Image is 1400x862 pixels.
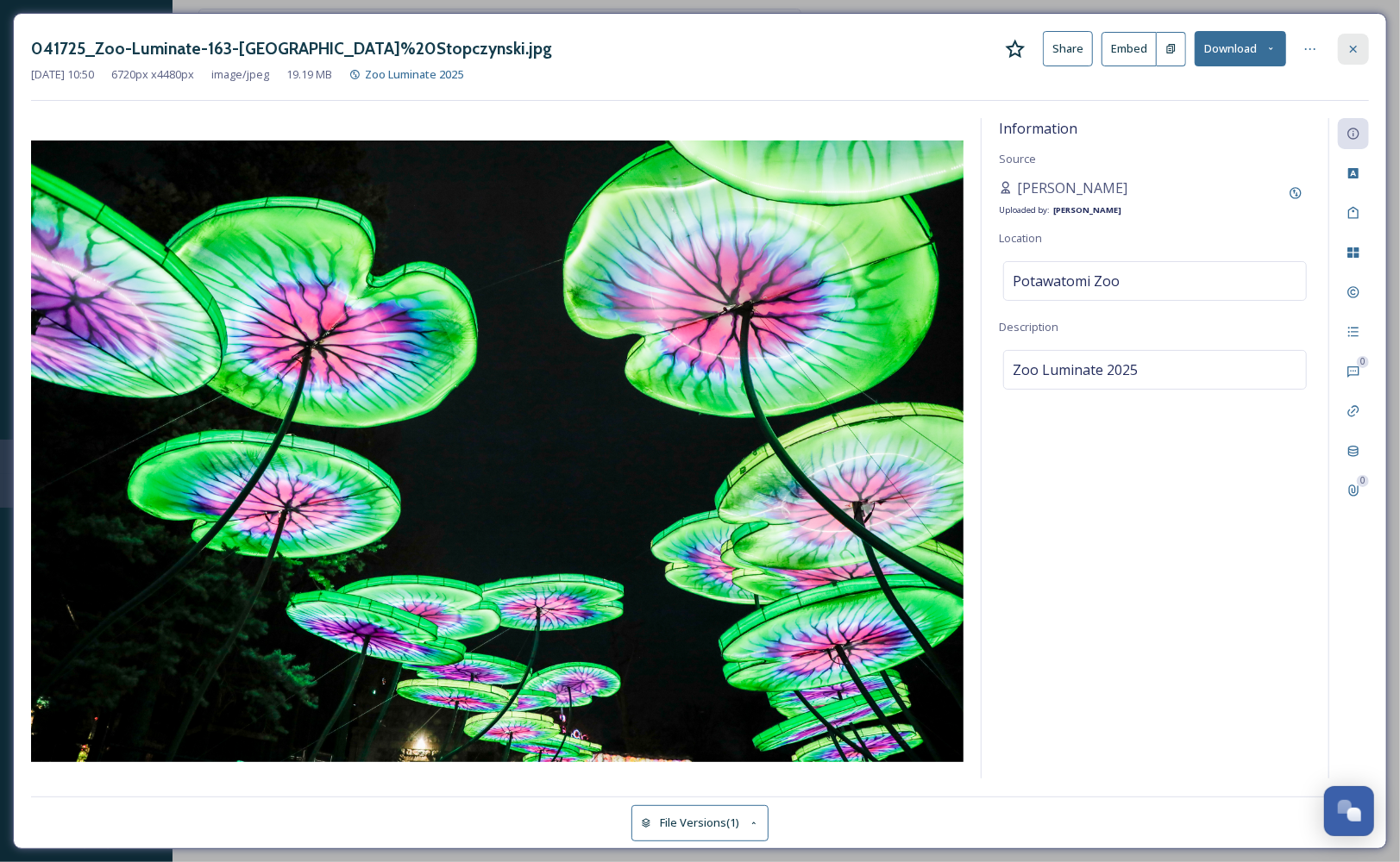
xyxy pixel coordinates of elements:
span: Uploaded by: [999,204,1050,215]
span: 6720 px x 4480 px [111,66,194,83]
span: Description [999,319,1058,334]
button: Download [1195,31,1286,66]
span: 19.19 MB [286,66,332,83]
span: image/jpeg [211,66,269,83]
div: 0 [1357,475,1369,487]
h3: 041725_Zoo-Luminate-163-[GEOGRAPHIC_DATA]%20Stopczynski.jpg [31,36,552,61]
button: Share [1043,31,1093,66]
span: [DATE] 10:50 [31,66,94,83]
span: Location [999,230,1042,246]
div: 0 [1357,356,1369,368]
strong: [PERSON_NAME] [1053,204,1121,215]
button: Open Chat [1324,786,1374,836]
span: [PERSON_NAME] [1017,178,1127,198]
img: 041725_Zoo-Luminate-163-Jena%2520Stopczynski.jpg [31,141,964,762]
span: Zoo Luminate 2025 [365,66,463,82]
span: Potawatomi Zoo [1013,271,1120,291]
span: Zoo Luminate 2025 [1013,359,1138,380]
span: Information [999,119,1077,138]
button: Embed [1102,32,1157,66]
button: File Versions(1) [631,805,769,840]
span: Source [999,151,1036,166]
